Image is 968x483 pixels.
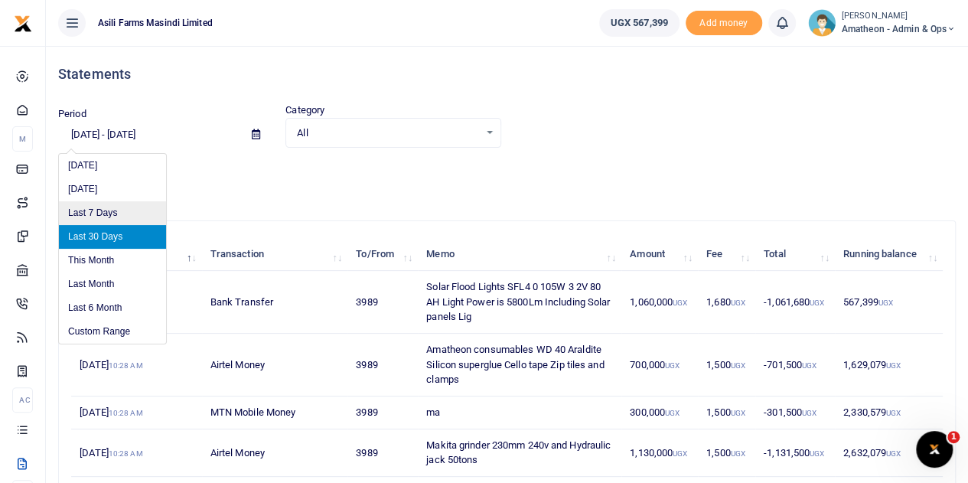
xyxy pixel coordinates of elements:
li: M [12,126,33,152]
li: This Month [59,249,166,273]
small: [PERSON_NAME] [842,10,956,23]
h4: Statements [58,66,956,83]
li: Wallet ballance [593,9,686,37]
td: 3989 [347,334,418,397]
small: UGX [878,299,893,307]
td: Airtel Money [202,334,348,397]
span: Add money [686,11,762,36]
th: Memo: activate to sort column ascending [418,238,621,271]
td: 1,130,000 [621,429,698,477]
iframe: Intercom live chat [916,431,953,468]
th: Total: activate to sort column ascending [755,238,835,271]
td: 1,060,000 [621,271,698,334]
img: profile-user [808,9,836,37]
td: Makita grinder 230mm 240v and Hydraulic jack 50tons [418,429,621,477]
li: Last 7 Days [59,201,166,225]
small: 10:28 AM [109,409,143,417]
td: -301,500 [755,397,835,429]
td: 3989 [347,271,418,334]
td: 1,629,079 [835,334,943,397]
li: [DATE] [59,178,166,201]
label: Category [285,103,324,118]
small: UGX [886,361,901,370]
th: To/From: activate to sort column ascending [347,238,418,271]
td: 3989 [347,397,418,429]
td: 567,399 [835,271,943,334]
small: UGX [731,299,745,307]
span: Asili Farms Masindi Limited [92,16,219,30]
span: 1 [947,431,960,443]
small: UGX [886,449,901,458]
small: UGX [731,449,745,458]
li: Last 6 Month [59,296,166,320]
small: UGX [810,299,824,307]
img: logo-small [14,15,32,33]
th: Transaction: activate to sort column ascending [202,238,348,271]
span: UGX 567,399 [611,15,668,31]
td: 1,500 [698,429,755,477]
li: Last 30 Days [59,225,166,249]
a: Add money [686,16,762,28]
td: [DATE] [71,334,202,397]
td: Bank Transfer [202,271,348,334]
li: Ac [12,387,33,413]
li: [DATE] [59,154,166,178]
td: 2,632,079 [835,429,943,477]
small: UGX [886,409,901,417]
small: 10:28 AM [109,361,143,370]
a: profile-user [PERSON_NAME] Amatheon - Admin & Ops [808,9,956,37]
td: Amatheon consumables WD 40 Araldite Silicon superglue Cello tape Zip tiles and clamps [418,334,621,397]
td: 1,500 [698,397,755,429]
td: MTN Mobile Money [202,397,348,429]
td: -701,500 [755,334,835,397]
th: Amount: activate to sort column ascending [621,238,698,271]
small: UGX [665,409,680,417]
td: ma [418,397,621,429]
a: UGX 567,399 [599,9,680,37]
td: -1,061,680 [755,271,835,334]
li: Last Month [59,273,166,296]
input: select period [58,122,240,148]
small: UGX [802,409,816,417]
a: logo-small logo-large logo-large [14,17,32,28]
td: 2,330,579 [835,397,943,429]
td: 700,000 [621,334,698,397]
th: Running balance: activate to sort column ascending [835,238,943,271]
span: All [297,126,478,141]
small: UGX [673,449,687,458]
td: [DATE] [71,429,202,477]
li: Toup your wallet [686,11,762,36]
p: Download [58,166,956,182]
td: Solar Flood Lights SFL4 0 105W 3 2V 80 AH Light Power is 5800Lm Including Solar panels Lig [418,271,621,334]
span: Amatheon - Admin & Ops [842,22,956,36]
small: 10:28 AM [109,449,143,458]
td: -1,131,500 [755,429,835,477]
li: Custom Range [59,320,166,344]
small: UGX [665,361,680,370]
small: UGX [802,361,816,370]
td: 300,000 [621,397,698,429]
td: 1,500 [698,334,755,397]
td: 1,680 [698,271,755,334]
th: Fee: activate to sort column ascending [698,238,755,271]
td: 3989 [347,429,418,477]
td: [DATE] [71,397,202,429]
td: Airtel Money [202,429,348,477]
label: Period [58,106,86,122]
small: UGX [810,449,824,458]
small: UGX [731,361,745,370]
small: UGX [673,299,687,307]
small: UGX [731,409,745,417]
